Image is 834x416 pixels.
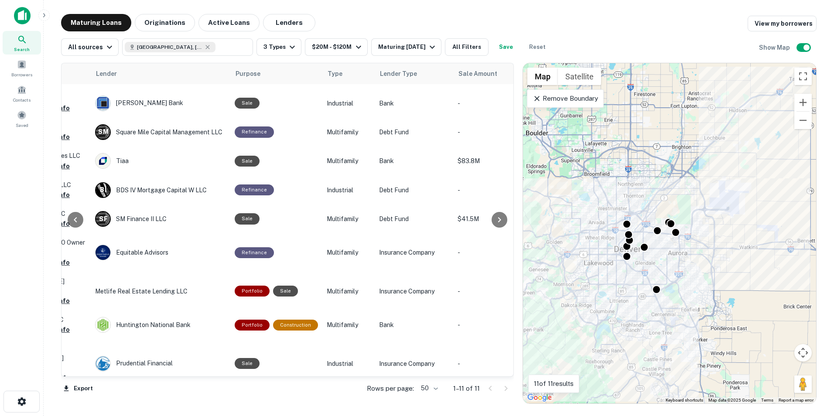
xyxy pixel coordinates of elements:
div: This loan purpose was for refinancing [235,184,274,195]
a: Contacts [3,82,41,105]
img: picture [96,317,110,332]
span: Lender Type [380,68,417,79]
span: [GEOGRAPHIC_DATA], [GEOGRAPHIC_DATA], [GEOGRAPHIC_DATA] [137,43,202,51]
button: Maturing Loans [61,14,131,31]
div: BDS IV Mortgage Capital W LLC [95,182,226,198]
div: Equitable Advisors [95,245,226,260]
p: Insurance Company [379,359,449,368]
iframe: Chat Widget [790,318,834,360]
button: Show street map [527,68,558,85]
th: Lender [91,63,230,84]
button: 3 Types [256,38,301,56]
p: Industrial [327,185,370,195]
a: Borrowers [3,56,41,80]
h6: Show Map [759,43,791,52]
div: This loan purpose was for refinancing [235,247,274,258]
p: Multifamily [327,286,370,296]
p: Metlife Real Estate Lending LLC [95,286,226,296]
button: Drag Pegman onto the map to open Street View [794,375,812,393]
span: Sale Amount [458,68,509,79]
button: Maturing [DATE] [371,38,441,56]
p: Remove Boundary [533,93,598,104]
div: This loan purpose was for construction [273,320,318,331]
img: capitalize-icon.png [14,7,31,24]
p: $83.8M [458,156,527,166]
div: Sale [235,358,260,369]
p: Insurance Company [379,286,449,296]
p: 1–11 of 11 [453,383,480,394]
button: Save your search to get updates of matches that match your search criteria. [492,38,520,56]
div: 0 0 [523,63,816,403]
p: Multifamily [327,248,370,257]
p: Debt Fund [379,127,449,137]
a: Terms [761,398,773,402]
p: Multifamily [327,214,370,224]
span: Lender [96,68,117,79]
a: View my borrowers [748,16,817,31]
span: Map data ©2025 Google [708,398,756,402]
button: Zoom out [794,112,812,129]
span: Type [328,68,342,79]
div: Tiaa [95,153,226,169]
button: Keyboard shortcuts [666,397,703,403]
p: S F [99,215,107,224]
button: Originations [135,14,195,31]
p: Bank [379,320,449,330]
p: Bank [379,99,449,108]
button: Show satellite imagery [558,68,601,85]
a: Open this area in Google Maps (opens a new window) [525,392,554,403]
span: Purpose [236,68,260,79]
a: Search [3,31,41,55]
button: $20M - $120M [305,38,367,56]
p: Bank [379,156,449,166]
th: Lender Type [375,63,453,84]
th: Type [322,63,375,84]
div: This loan purpose was for refinancing [235,126,274,137]
p: Rows per page: [367,383,414,394]
p: - [458,185,527,195]
button: Lenders [263,14,315,31]
p: Industrial [327,99,370,108]
div: Sale [235,213,260,224]
button: Active Loans [198,14,260,31]
p: - [458,320,527,330]
div: SM Finance II LLC [95,211,226,227]
div: This is a portfolio loan with 3 properties [235,320,270,331]
p: Debt Fund [379,214,449,224]
div: 50 [417,382,439,395]
button: Export [61,382,95,395]
button: Toggle fullscreen view [794,68,812,85]
a: Saved [3,107,41,130]
div: Square Mile Capital Management LLC [95,124,226,140]
th: Purpose [230,63,322,84]
div: Sale [235,156,260,167]
p: - [458,286,527,296]
p: $41.5M [458,214,527,224]
div: [PERSON_NAME] Bank [95,95,226,111]
p: Multifamily [327,127,370,137]
p: Industrial [327,359,370,368]
p: Insurance Company [379,248,449,257]
p: - [458,127,527,137]
div: This is a portfolio loan with 2 properties [235,286,270,297]
p: Multifamily [327,156,370,166]
img: Google [525,392,554,403]
p: B I [100,185,106,194]
img: picture [96,96,110,111]
div: Sale [235,98,260,109]
a: Report a map error [779,398,813,402]
div: Huntington National Bank [95,317,226,333]
button: All Filters [445,38,489,56]
p: S M [98,127,108,136]
p: - [458,359,527,368]
div: Maturing [DATE] [378,42,438,52]
div: Sale [273,286,298,297]
p: - [458,99,527,108]
th: Sale Amount [453,63,532,84]
button: All sources [61,38,119,56]
p: 11 of 11 results [534,378,574,389]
